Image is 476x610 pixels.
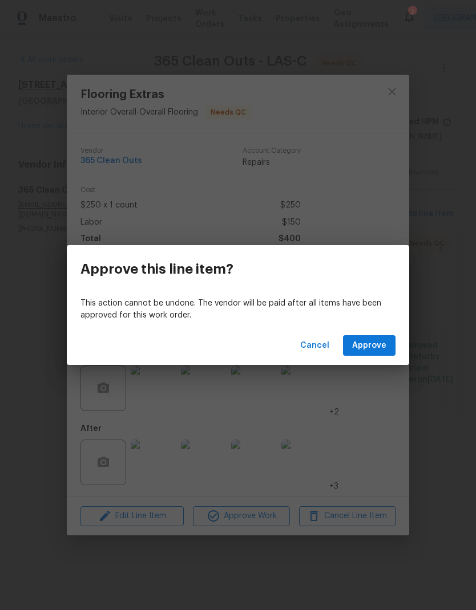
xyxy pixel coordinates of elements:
p: This action cannot be undone. The vendor will be paid after all items have been approved for this... [80,298,396,322]
button: Cancel [296,335,334,356]
span: Cancel [300,339,329,353]
h3: Approve this line item? [80,261,233,277]
span: Approve [352,339,386,353]
button: Approve [343,335,396,356]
